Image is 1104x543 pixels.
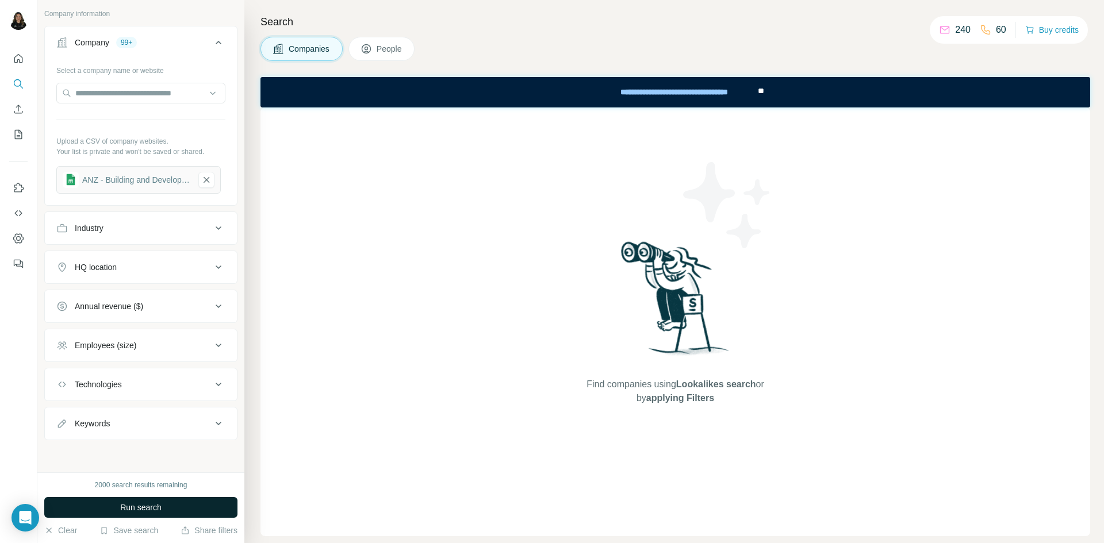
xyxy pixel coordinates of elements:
button: Dashboard [9,228,28,249]
button: Clear [44,525,77,536]
button: Technologies [45,371,237,398]
div: Select a company name or website [56,61,225,76]
button: Search [9,74,28,94]
div: Industry [75,222,103,234]
button: HQ location [45,253,237,281]
iframe: Banner [260,77,1090,107]
img: gsheets icon [63,172,79,188]
p: Company information [44,9,237,19]
img: Surfe Illustration - Woman searching with binoculars [616,238,735,367]
button: Run search [44,497,237,518]
button: Share filters [181,525,237,536]
div: 2000 search results remaining [95,480,187,490]
button: Enrich CSV [9,99,28,120]
button: Quick start [9,48,28,69]
span: Companies [289,43,331,55]
div: Technologies [75,379,122,390]
div: Open Intercom Messenger [11,504,39,532]
p: 60 [996,23,1006,37]
h4: Search [260,14,1090,30]
p: Your list is private and won't be saved or shared. [56,147,225,157]
span: Find companies using or by [583,378,767,405]
button: Company99+ [45,29,237,61]
p: 240 [955,23,971,37]
button: Keywords [45,410,237,437]
div: 99+ [116,37,137,48]
div: Company [75,37,109,48]
img: Surfe Illustration - Stars [676,153,779,257]
span: People [377,43,403,55]
span: Run search [120,502,162,513]
div: Keywords [75,418,110,429]
button: Use Surfe on LinkedIn [9,178,28,198]
button: Save search [99,525,158,536]
span: applying Filters [646,393,714,403]
button: Industry [45,214,237,242]
div: Annual revenue ($) [75,301,143,312]
img: Avatar [9,11,28,30]
div: ANZ - Building and Development Leads [82,174,190,186]
button: Annual revenue ($) [45,292,237,320]
div: HQ location [75,261,117,273]
div: Employees (size) [75,340,136,351]
button: Feedback [9,253,28,274]
button: Buy credits [1025,22,1079,38]
p: Upload a CSV of company websites. [56,136,225,147]
span: Lookalikes search [676,379,756,389]
button: Employees (size) [45,332,237,359]
button: My lists [9,124,28,145]
button: Use Surfe API [9,203,28,224]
